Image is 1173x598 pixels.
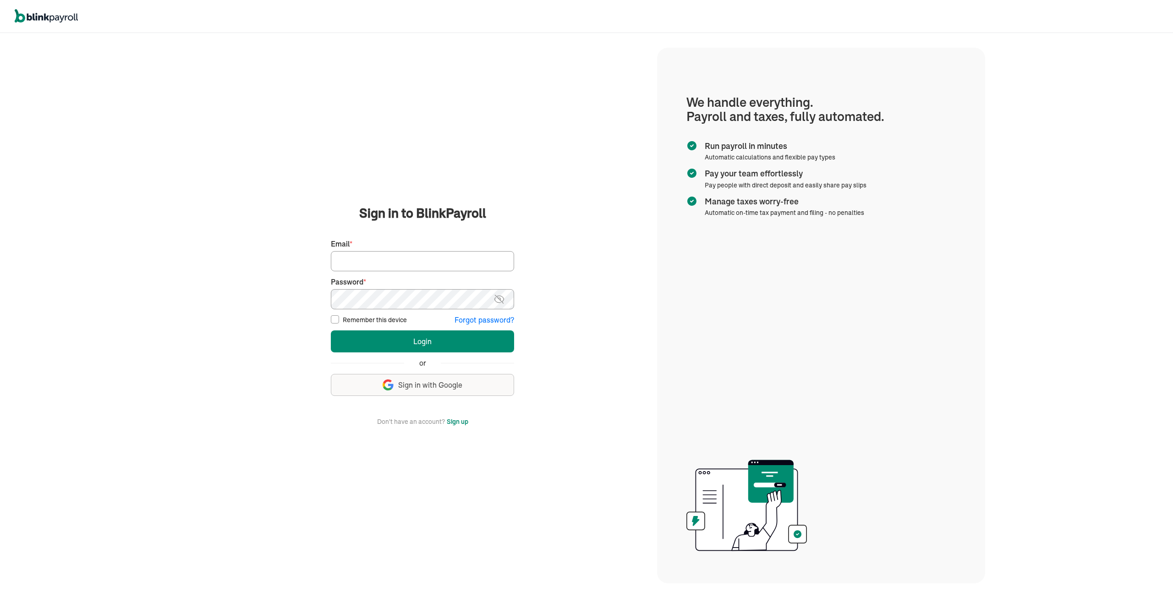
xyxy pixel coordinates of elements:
[331,251,514,271] input: Your email address
[705,168,863,180] span: Pay your team effortlessly
[686,457,807,554] img: illustration
[705,153,835,161] span: Automatic calculations and flexible pay types
[377,416,445,427] span: Don't have an account?
[705,140,832,152] span: Run payroll in minutes
[705,208,864,217] span: Automatic on-time tax payment and filing - no penalties
[686,140,697,151] img: checkmark
[359,204,486,222] span: Sign in to BlinkPayroll
[343,315,407,324] label: Remember this device
[398,380,462,390] span: Sign in with Google
[331,239,514,249] label: Email
[419,358,426,368] span: or
[15,9,78,23] img: logo
[383,379,394,390] img: google
[705,196,861,208] span: Manage taxes worry-free
[331,374,514,396] button: Sign in with Google
[493,294,505,305] img: eye
[686,95,956,124] h1: We handle everything. Payroll and taxes, fully automated.
[705,181,866,189] span: Pay people with direct deposit and easily share pay slips
[331,277,514,287] label: Password
[686,168,697,179] img: checkmark
[686,196,697,207] img: checkmark
[447,416,468,427] button: Sign up
[455,315,514,325] button: Forgot password?
[331,330,514,352] button: Login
